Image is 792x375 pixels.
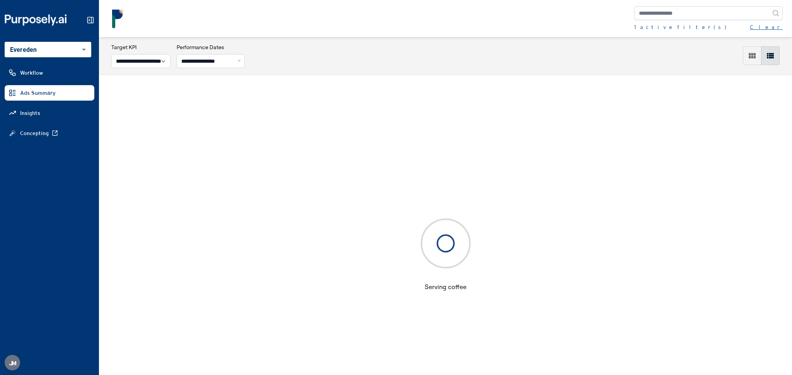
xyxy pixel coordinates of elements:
[634,23,726,31] button: 1active filter(s)
[634,23,726,31] div: 1 active filter(s)
[108,9,128,28] img: logo
[5,125,94,141] a: Concepting
[20,129,49,137] span: Concepting
[177,43,245,51] h3: Performance Dates
[5,105,94,121] a: Insights
[750,23,783,31] button: Clear
[5,85,94,101] a: Ads Summary
[5,355,20,370] div: J M
[5,42,91,57] div: Evereden
[20,69,43,77] span: Workflow
[111,43,170,51] h3: Target KPI
[5,65,94,80] a: Workflow
[20,109,40,117] span: Insights
[20,89,56,97] span: Ads Summary
[5,355,20,370] button: JM
[236,54,245,68] button: Close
